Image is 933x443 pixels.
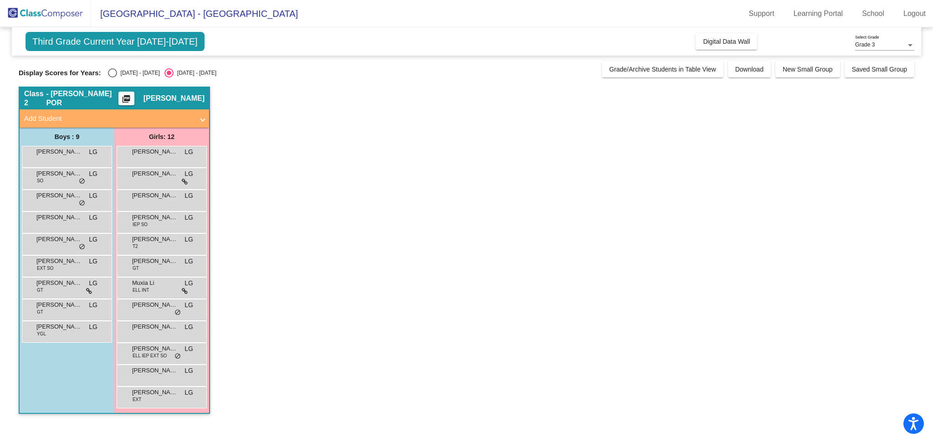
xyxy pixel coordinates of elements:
[46,89,118,108] span: - [PERSON_NAME] POR
[79,178,85,185] span: do_not_disturb_alt
[89,191,97,201] span: LG
[37,177,43,184] span: SO
[133,265,139,272] span: GT
[89,278,97,288] span: LG
[89,213,97,222] span: LG
[185,235,193,244] span: LG
[108,68,216,77] mat-radio-group: Select an option
[174,69,216,77] div: [DATE] - [DATE]
[185,278,193,288] span: LG
[36,235,82,244] span: [PERSON_NAME]
[26,32,205,51] span: Third Grade Current Year [DATE]-[DATE]
[703,38,750,45] span: Digital Data Wall
[114,128,209,146] div: Girls: 12
[117,69,160,77] div: [DATE] - [DATE]
[132,300,178,309] span: [PERSON_NAME]
[132,213,178,222] span: [PERSON_NAME]
[735,66,764,73] span: Download
[896,6,933,21] a: Logout
[24,113,194,124] mat-panel-title: Add Student
[132,235,178,244] span: [PERSON_NAME]
[133,221,148,228] span: IEP SO
[20,109,209,128] mat-expansion-panel-header: Add Student
[24,89,46,108] span: Class 2
[37,265,54,272] span: EXT SO
[696,33,757,50] button: Digital Data Wall
[132,366,178,375] span: [PERSON_NAME]
[132,169,178,178] span: [PERSON_NAME]
[19,69,101,77] span: Display Scores for Years:
[185,169,193,179] span: LG
[852,66,907,73] span: Saved Small Group
[79,200,85,207] span: do_not_disturb_alt
[79,243,85,251] span: do_not_disturb_alt
[609,66,716,73] span: Grade/Archive Students in Table View
[36,191,82,200] span: [PERSON_NAME]
[185,257,193,266] span: LG
[37,287,43,294] span: GT
[775,61,840,77] button: New Small Group
[185,344,193,354] span: LG
[37,309,43,315] span: GT
[845,61,914,77] button: Saved Small Group
[89,257,97,266] span: LG
[174,353,181,360] span: do_not_disturb_alt
[133,352,167,359] span: ELL IEP EXT SO
[144,94,205,103] span: [PERSON_NAME]
[132,191,178,200] span: [PERSON_NAME]
[133,287,149,294] span: ELL INT
[91,6,298,21] span: [GEOGRAPHIC_DATA] - [GEOGRAPHIC_DATA]
[89,322,97,332] span: LG
[185,388,193,397] span: LG
[132,147,178,156] span: [PERSON_NAME]
[89,169,97,179] span: LG
[89,300,97,310] span: LG
[132,322,178,331] span: [PERSON_NAME]
[185,213,193,222] span: LG
[783,66,833,73] span: New Small Group
[185,322,193,332] span: LG
[133,243,138,250] span: T2
[89,235,97,244] span: LG
[185,147,193,157] span: LG
[36,278,82,288] span: [PERSON_NAME]
[37,330,46,337] span: YGL
[36,147,82,156] span: [PERSON_NAME]
[855,41,875,48] span: Grade 3
[132,278,178,288] span: Muxia Li
[132,257,178,266] span: [PERSON_NAME]
[36,300,82,309] span: [PERSON_NAME]
[121,94,132,107] mat-icon: picture_as_pdf
[185,191,193,201] span: LG
[855,6,892,21] a: School
[36,257,82,266] span: [PERSON_NAME]
[185,366,193,376] span: LG
[132,344,178,353] span: [PERSON_NAME]
[786,6,851,21] a: Learning Portal
[20,128,114,146] div: Boys : 9
[118,92,134,105] button: Print Students Details
[742,6,782,21] a: Support
[36,322,82,331] span: [PERSON_NAME]
[132,388,178,397] span: [PERSON_NAME]
[133,396,141,403] span: EXT
[36,213,82,222] span: [PERSON_NAME]
[174,309,181,316] span: do_not_disturb_alt
[89,147,97,157] span: LG
[602,61,723,77] button: Grade/Archive Students in Table View
[185,300,193,310] span: LG
[36,169,82,178] span: [PERSON_NAME]
[728,61,771,77] button: Download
